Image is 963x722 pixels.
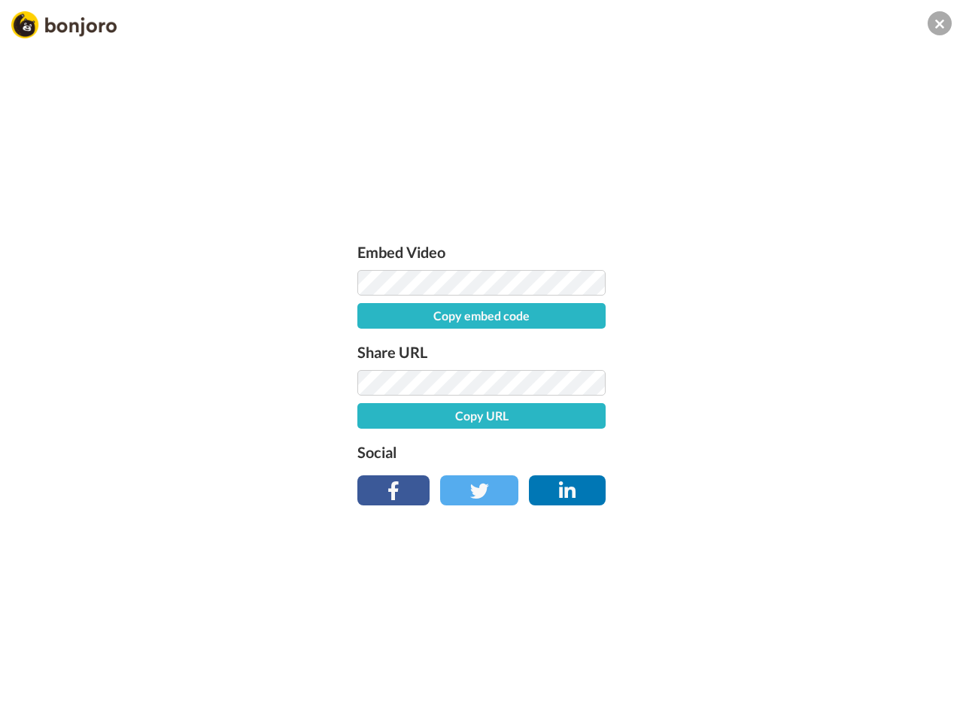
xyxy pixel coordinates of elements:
[357,240,606,264] label: Embed Video
[11,11,117,38] img: Bonjoro Logo
[357,340,606,364] label: Share URL
[357,440,606,464] label: Social
[357,403,606,429] button: Copy URL
[357,303,606,329] button: Copy embed code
